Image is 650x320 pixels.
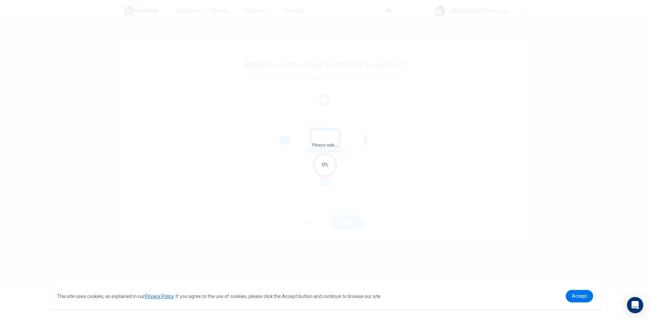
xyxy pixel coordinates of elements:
[57,294,382,299] span: This site uses cookies, as explained in our . If you agree to the use of cookies, please click th...
[49,283,601,309] div: cookieconsent
[566,290,593,302] a: dismiss cookie message
[312,143,338,147] span: Please wait...
[322,161,328,169] div: 0%
[627,297,643,313] div: Open Intercom Messenger
[572,293,587,299] span: Accept
[145,294,174,299] a: Privacy Policy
